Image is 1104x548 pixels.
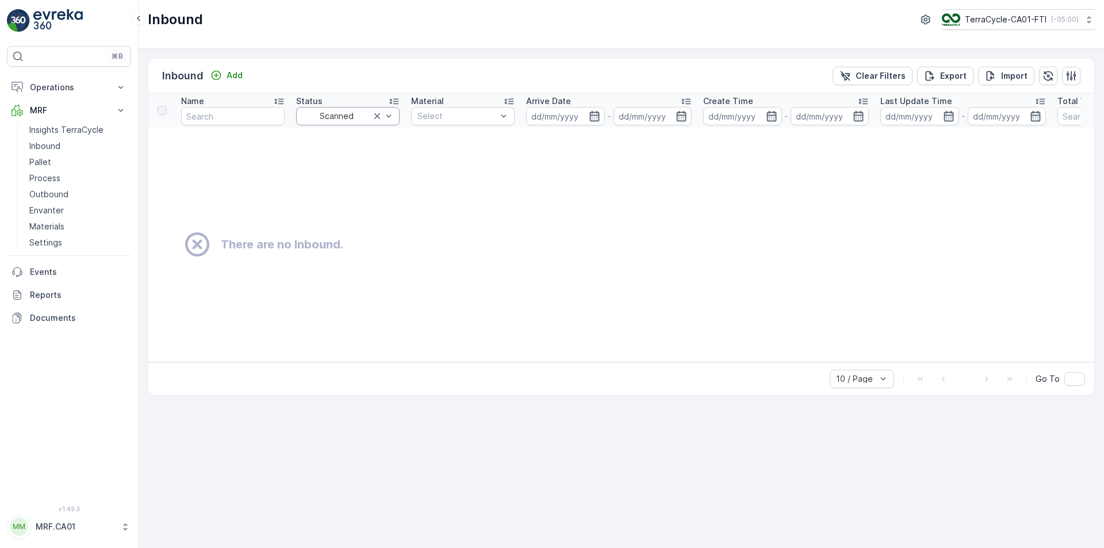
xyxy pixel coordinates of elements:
[148,10,203,29] p: Inbound
[7,306,131,329] a: Documents
[25,138,131,154] a: Inbound
[29,124,103,136] p: Insights TerraCycle
[703,95,753,107] p: Create Time
[29,237,62,248] p: Settings
[25,122,131,138] a: Insights TerraCycle
[880,95,952,107] p: Last Update Time
[25,186,131,202] a: Outbound
[296,95,323,107] p: Status
[607,109,611,123] p: -
[29,173,60,184] p: Process
[856,70,906,82] p: Clear Filters
[940,70,967,82] p: Export
[7,283,131,306] a: Reports
[7,515,131,539] button: MMMRF.CA01
[978,67,1034,85] button: Import
[1051,15,1079,24] p: ( -05:00 )
[965,14,1046,25] p: TerraCycle-CA01-FTI
[181,95,204,107] p: Name
[7,76,131,99] button: Operations
[7,9,30,32] img: logo
[181,107,285,125] input: Search
[411,95,444,107] p: Material
[7,505,131,512] span: v 1.49.3
[221,236,343,253] h2: There are no Inbound.
[29,221,64,232] p: Materials
[30,312,126,324] p: Documents
[112,52,123,61] p: ⌘B
[942,13,960,26] img: TC_BVHiTW6.png
[968,107,1046,125] input: dd/mm/yyyy
[526,95,571,107] p: Arrive Date
[7,99,131,122] button: MRF
[162,68,204,84] p: Inbound
[961,109,965,123] p: -
[30,266,126,278] p: Events
[25,154,131,170] a: Pallet
[25,202,131,219] a: Envanter
[703,107,782,125] input: dd/mm/yyyy
[417,110,497,122] p: Select
[25,235,131,251] a: Settings
[29,189,68,200] p: Outbound
[833,67,913,85] button: Clear Filters
[526,107,605,125] input: dd/mm/yyyy
[30,289,126,301] p: Reports
[33,9,83,32] img: logo_light-DOdMpM7g.png
[784,109,788,123] p: -
[10,518,28,536] div: MM
[791,107,869,125] input: dd/mm/yyyy
[36,521,115,532] p: MRF.CA01
[1036,373,1060,385] span: Go To
[880,107,959,125] input: dd/mm/yyyy
[25,219,131,235] a: Materials
[942,9,1095,30] button: TerraCycle-CA01-FTI(-05:00)
[206,68,247,82] button: Add
[29,140,60,152] p: Inbound
[25,170,131,186] a: Process
[29,205,64,216] p: Envanter
[30,82,108,93] p: Operations
[917,67,973,85] button: Export
[1001,70,1028,82] p: Import
[614,107,692,125] input: dd/mm/yyyy
[30,105,108,116] p: MRF
[7,260,131,283] a: Events
[227,70,243,81] p: Add
[29,156,51,168] p: Pallet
